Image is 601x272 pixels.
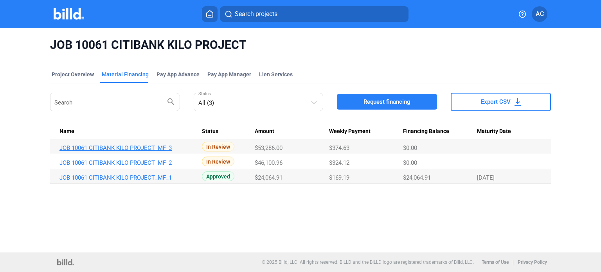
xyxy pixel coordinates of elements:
span: Name [59,128,74,135]
span: Approved [202,171,234,181]
div: Material Financing [102,70,149,78]
span: $0.00 [403,144,417,151]
span: $324.12 [329,159,349,166]
span: Export CSV [481,98,511,106]
span: Request financing [363,98,410,106]
span: In Review [202,142,234,151]
a: JOB 10061 CITIBANK KILO PROJECT_MF_2 [59,159,195,166]
mat-icon: search [166,97,176,106]
div: Name [59,128,202,135]
span: Search projects [235,9,277,19]
button: Search projects [220,6,408,22]
div: Weekly Payment [329,128,403,135]
span: JOB 10061 CITIBANK KILO PROJECT [50,38,551,52]
span: Status [202,128,218,135]
a: JOB 10061 CITIBANK KILO PROJECT_MF_3 [59,144,195,151]
div: Lien Services [259,70,293,78]
span: $46,100.96 [255,159,283,166]
span: $0.00 [403,159,417,166]
p: | [513,259,514,265]
span: [DATE] [477,174,495,181]
span: Pay App Manager [207,70,251,78]
span: Financing Balance [403,128,449,135]
b: Terms of Use [482,259,509,265]
span: In Review [202,157,234,166]
img: Billd Company Logo [54,8,85,20]
span: AC [536,9,544,19]
div: Amount [255,128,329,135]
span: $53,286.00 [255,144,283,151]
div: Financing Balance [403,128,477,135]
img: logo [57,259,74,265]
b: Privacy Policy [518,259,547,265]
div: Project Overview [52,70,94,78]
span: Amount [255,128,274,135]
span: $24,064.91 [255,174,283,181]
span: Weekly Payment [329,128,371,135]
a: JOB 10061 CITIBANK KILO PROJECT_MF_1 [59,174,195,181]
div: Maturity Date [477,128,542,135]
span: $24,064.91 [403,174,431,181]
div: Pay App Advance [157,70,200,78]
button: Request financing [337,94,437,110]
p: © 2025 Billd, LLC. All rights reserved. BILLD and the BILLD logo are registered trademarks of Bil... [262,259,474,265]
button: AC [532,6,547,22]
span: $374.63 [329,144,349,151]
span: $169.19 [329,174,349,181]
mat-select-trigger: All (3) [198,99,214,106]
button: Export CSV [451,93,551,111]
span: Maturity Date [477,128,511,135]
div: Status [202,128,255,135]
